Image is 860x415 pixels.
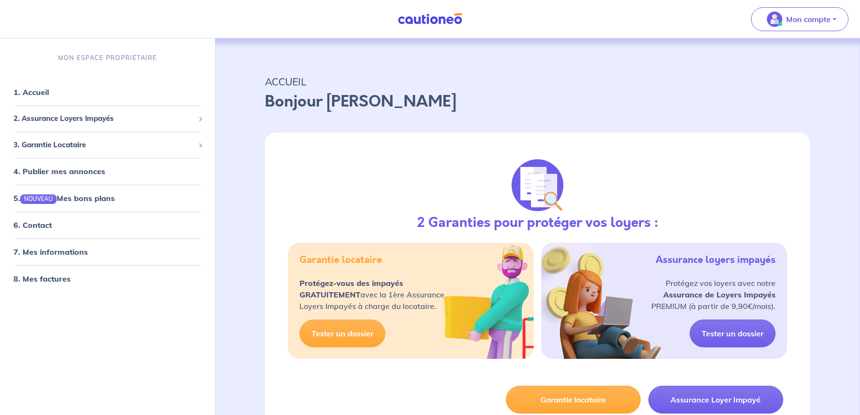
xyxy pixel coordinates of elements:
[506,386,641,414] button: Garantie locataire
[13,274,71,284] a: 8. Mes factures
[648,386,783,414] button: Assurance Loyer Impayé
[299,254,382,266] h5: Garantie locataire
[13,113,194,124] span: 2. Assurance Loyers Impayés
[4,162,211,181] div: 4. Publier mes annonces
[13,193,115,203] a: 5.NOUVEAUMes bons plans
[299,320,385,347] a: Tester un dossier
[651,277,776,312] p: Protégez vos loyers avec notre PREMIUM (à partir de 9,90€/mois).
[4,135,211,154] div: 3. Garantie Locataire
[663,290,776,299] strong: Assurance de Loyers Impayés
[13,247,88,257] a: 7. Mes informations
[751,7,848,31] button: illu_account_valid_menu.svgMon compte
[4,109,211,128] div: 2. Assurance Loyers Impayés
[690,320,776,347] a: Tester un dossier
[13,87,49,97] a: 1. Accueil
[4,215,211,235] div: 6. Contact
[265,90,810,113] p: Bonjour [PERSON_NAME]
[265,73,810,90] p: ACCUEIL
[767,12,782,27] img: illu_account_valid_menu.svg
[58,53,157,62] p: MON ESPACE PROPRIÉTAIRE
[13,166,105,176] a: 4. Publier mes annonces
[4,83,211,102] div: 1. Accueil
[299,277,444,312] p: avec la 1ère Assurance Loyers Impayés à charge du locataire.
[13,139,194,150] span: 3. Garantie Locataire
[656,254,776,266] h5: Assurance loyers impayés
[394,13,466,25] img: Cautioneo
[417,215,658,231] h3: 2 Garanties pour protéger vos loyers :
[4,242,211,261] div: 7. Mes informations
[13,220,52,230] a: 6. Contact
[512,159,563,211] img: justif-loupe
[299,278,403,299] strong: Protégez-vous des impayés GRATUITEMENT
[4,189,211,208] div: 5.NOUVEAUMes bons plans
[786,13,831,25] p: Mon compte
[4,269,211,288] div: 8. Mes factures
